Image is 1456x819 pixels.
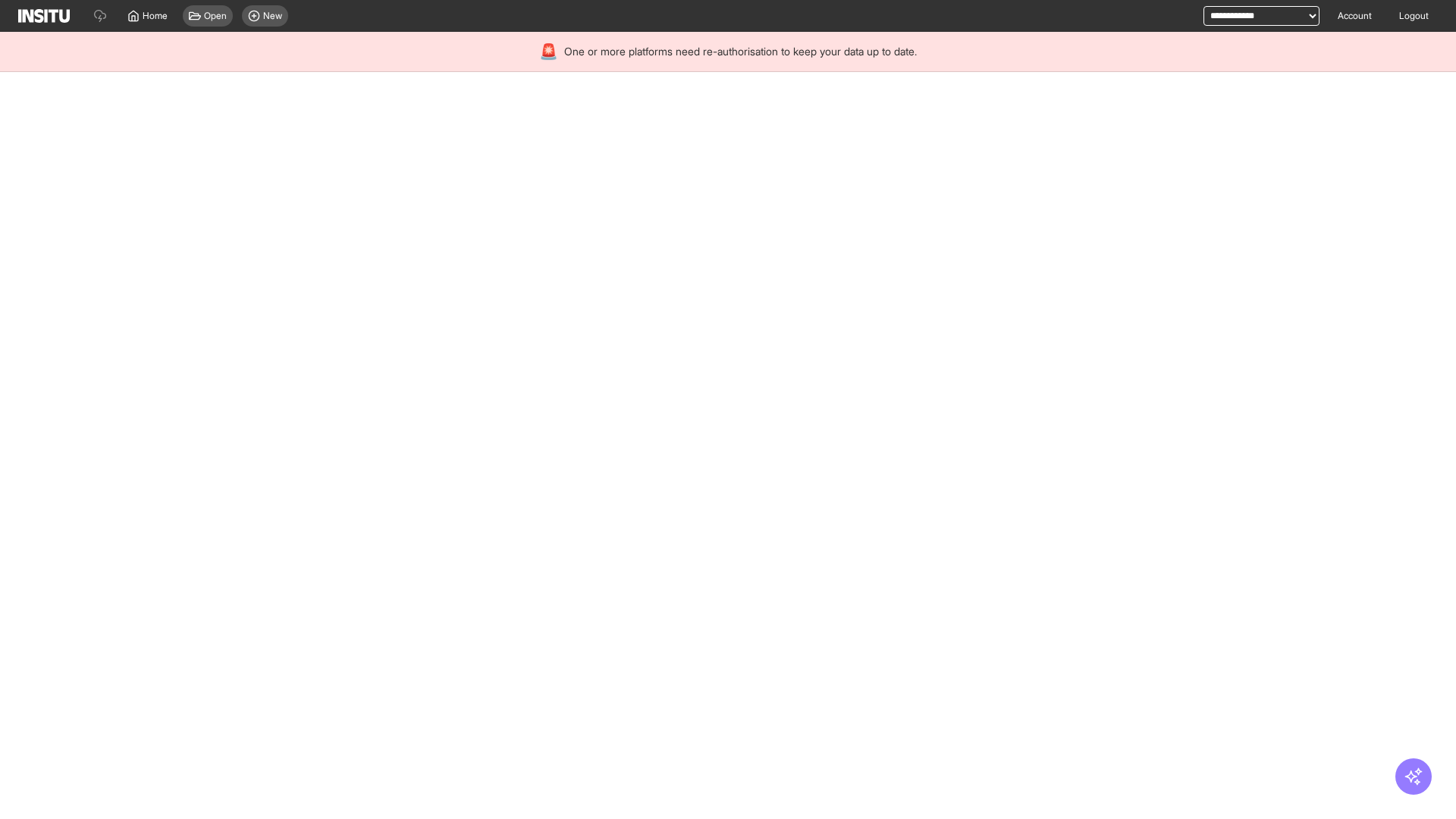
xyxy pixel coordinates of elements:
[18,9,70,23] img: Logo
[539,41,558,62] div: 🚨
[204,10,227,22] span: Open
[263,10,282,22] span: New
[564,44,917,59] span: One or more platforms need re-authorisation to keep your data up to date.
[143,10,168,22] span: Home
